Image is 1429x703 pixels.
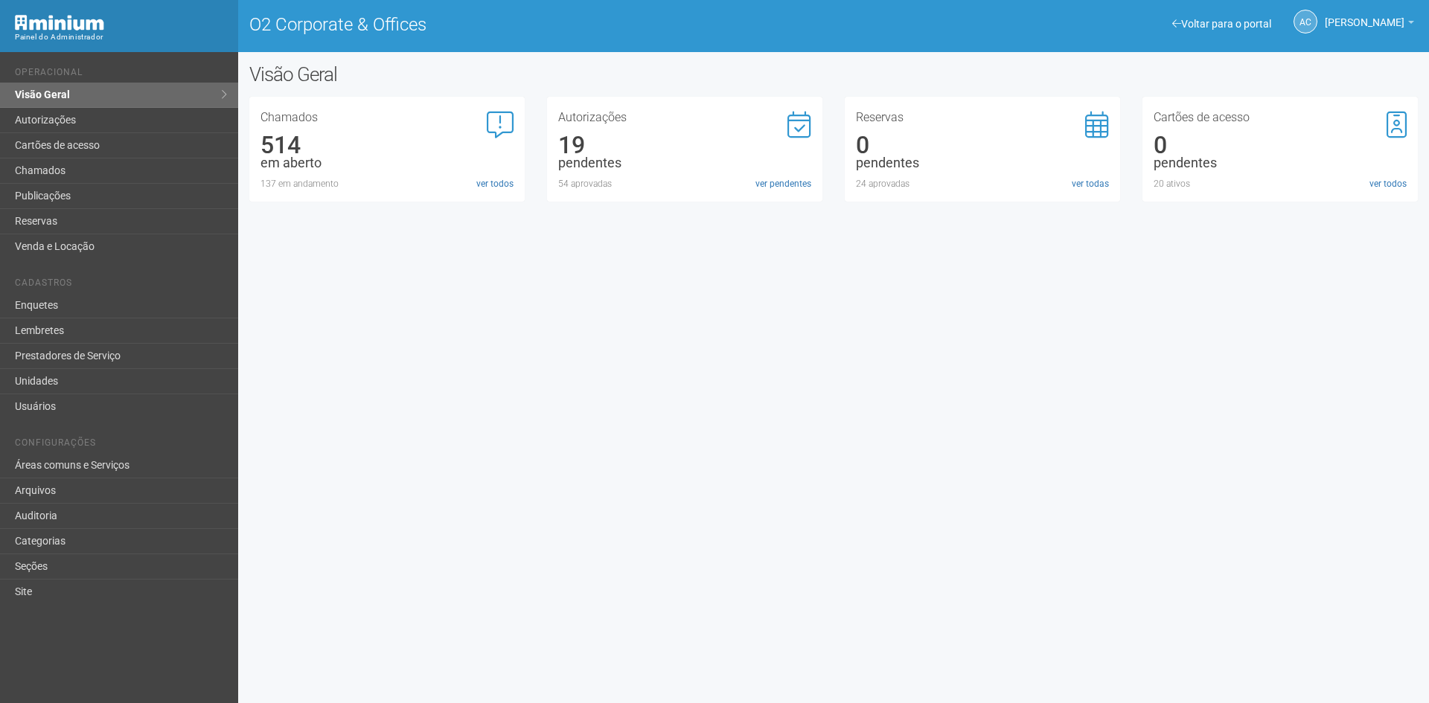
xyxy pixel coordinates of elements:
div: 0 [1154,138,1407,152]
li: Configurações [15,437,227,453]
div: 0 [856,138,1109,152]
div: em aberto [260,156,514,170]
a: [PERSON_NAME] [1325,19,1414,31]
div: 20 ativos [1154,177,1407,190]
div: pendentes [856,156,1109,170]
a: ver todos [476,177,514,190]
h3: Chamados [260,112,514,123]
h3: Cartões de acesso [1154,112,1407,123]
a: ver todos [1369,177,1407,190]
div: pendentes [1154,156,1407,170]
span: Ana Carla de Carvalho Silva [1325,2,1404,28]
li: Operacional [15,67,227,83]
h3: Autorizações [558,112,811,123]
div: 514 [260,138,514,152]
div: pendentes [558,156,811,170]
h3: Reservas [856,112,1109,123]
h1: O2 Corporate & Offices [249,15,822,34]
a: ver pendentes [755,177,811,190]
div: Painel do Administrador [15,31,227,44]
a: Voltar para o portal [1172,18,1271,30]
div: 19 [558,138,811,152]
img: Minium [15,15,104,31]
a: ver todas [1072,177,1109,190]
div: 24 aprovadas [856,177,1109,190]
a: AC [1294,10,1317,33]
h2: Visão Geral [249,63,723,86]
div: 137 em andamento [260,177,514,190]
li: Cadastros [15,277,227,293]
div: 54 aprovadas [558,177,811,190]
